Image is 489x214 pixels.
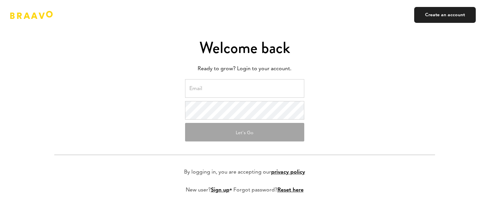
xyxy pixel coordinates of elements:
[277,187,304,193] a: Reset here
[271,170,305,175] a: privacy policy
[186,186,304,194] p: New user? • Forgot password?
[54,64,435,74] p: Ready to grow? Login to your account.
[211,187,229,193] a: Sign up
[185,123,304,141] button: Let's Go
[185,79,304,98] input: Email
[199,36,290,59] span: Welcome back
[414,7,476,23] a: Create an account
[184,168,305,176] p: By logging in, you are accepting our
